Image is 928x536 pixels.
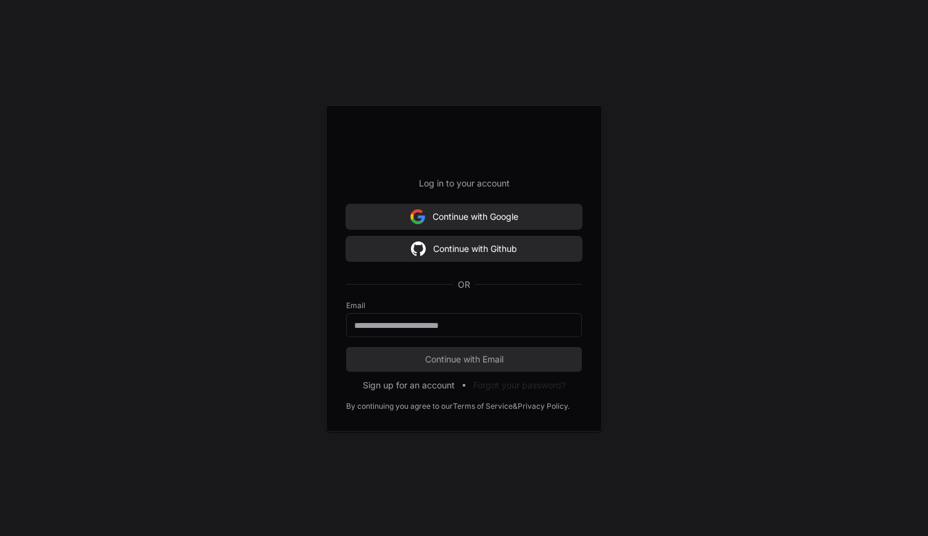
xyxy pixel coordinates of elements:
[346,353,582,366] span: Continue with Email
[363,379,455,392] button: Sign up for an account
[453,278,475,291] span: OR
[346,401,453,411] div: By continuing you agree to our
[453,401,513,411] a: Terms of Service
[410,204,425,229] img: Sign in with google
[411,237,426,261] img: Sign in with google
[346,177,582,190] p: Log in to your account
[346,347,582,372] button: Continue with Email
[473,379,566,392] button: Forgot your password?
[518,401,570,411] a: Privacy Policy.
[346,237,582,261] button: Continue with Github
[346,204,582,229] button: Continue with Google
[346,301,582,311] label: Email
[513,401,518,411] div: &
